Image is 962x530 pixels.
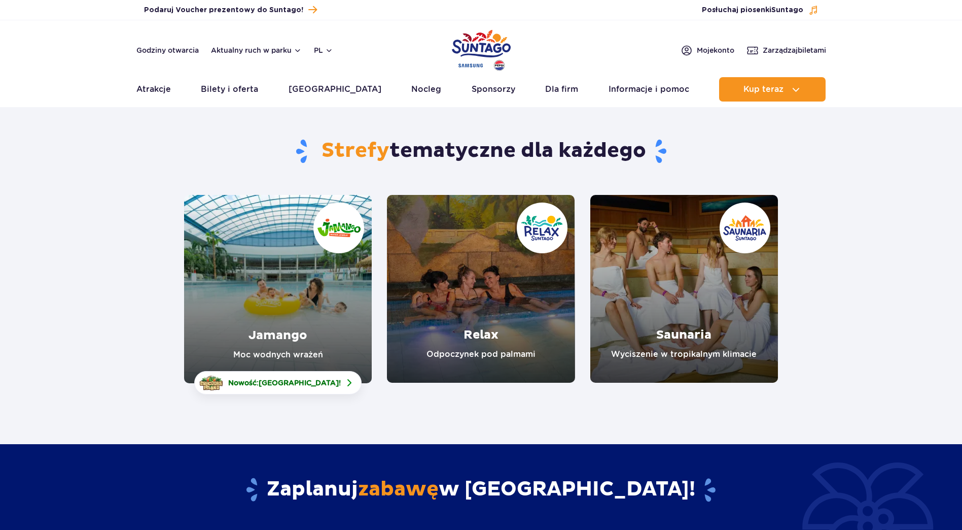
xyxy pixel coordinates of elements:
a: Atrakcje [136,77,171,102]
a: Dla firm [545,77,578,102]
span: Moje konto [697,45,734,55]
span: Zarządzaj biletami [763,45,826,55]
span: Posłuchaj piosenki [702,5,803,15]
span: Podaruj Voucher prezentowy do Suntago! [144,5,303,15]
h1: tematyczne dla każdego [184,138,778,164]
button: pl [314,45,333,55]
span: Nowość: ! [228,378,341,388]
span: [GEOGRAPHIC_DATA] [259,379,339,387]
span: Strefy [322,138,389,163]
a: Relax [387,195,575,383]
a: Bilety i oferta [201,77,258,102]
span: zabawę [358,477,439,502]
button: Posłuchaj piosenkiSuntago [702,5,818,15]
a: Park of Poland [452,25,511,72]
a: Jamango [184,195,372,383]
button: Aktualny ruch w parku [211,46,302,54]
a: Zarządzajbiletami [746,44,826,56]
a: Mojekonto [681,44,734,56]
a: Podaruj Voucher prezentowy do Suntago! [144,3,317,17]
a: Saunaria [590,195,778,383]
a: Informacje i pomoc [609,77,689,102]
h2: Zaplanuj w [GEOGRAPHIC_DATA]! [184,477,778,503]
a: Godziny otwarcia [136,45,199,55]
span: Kup teraz [743,85,783,94]
a: Sponsorzy [472,77,515,102]
a: Nowość:[GEOGRAPHIC_DATA]! [194,371,362,394]
a: Nocleg [411,77,441,102]
span: Suntago [771,7,803,14]
button: Kup teraz [719,77,826,102]
a: [GEOGRAPHIC_DATA] [289,77,381,102]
